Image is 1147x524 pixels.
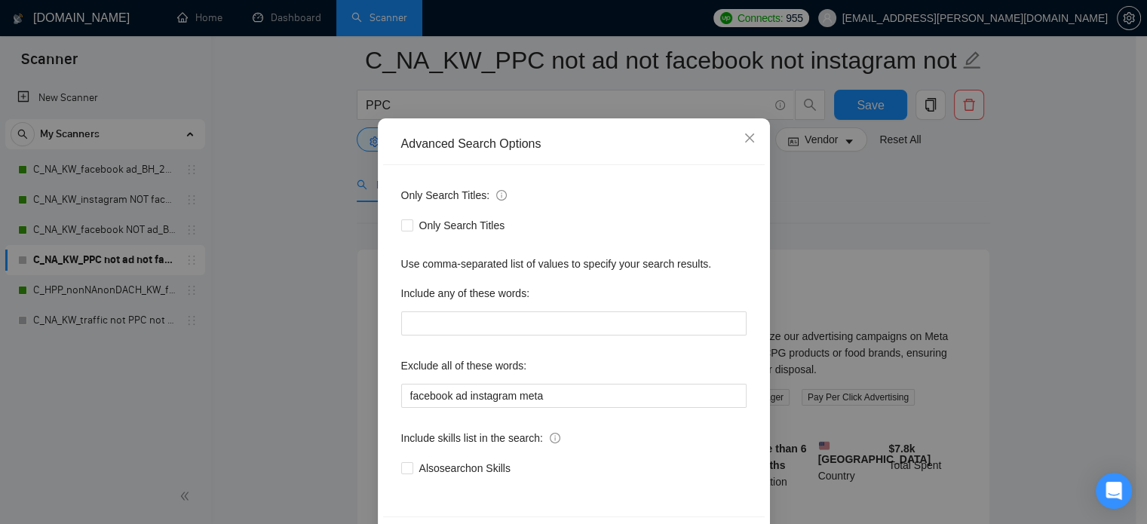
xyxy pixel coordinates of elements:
[401,354,527,378] label: Exclude all of these words:
[496,190,507,201] span: info-circle
[401,187,507,204] span: Only Search Titles:
[550,433,560,443] span: info-circle
[401,256,747,272] div: Use comma-separated list of values to specify your search results.
[413,460,517,477] span: Also search on Skills
[1096,473,1132,509] div: Open Intercom Messenger
[744,132,756,144] span: close
[729,118,770,159] button: Close
[401,430,560,446] span: Include skills list in the search:
[401,281,529,305] label: Include any of these words:
[413,217,511,234] span: Only Search Titles
[401,136,747,152] div: Advanced Search Options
